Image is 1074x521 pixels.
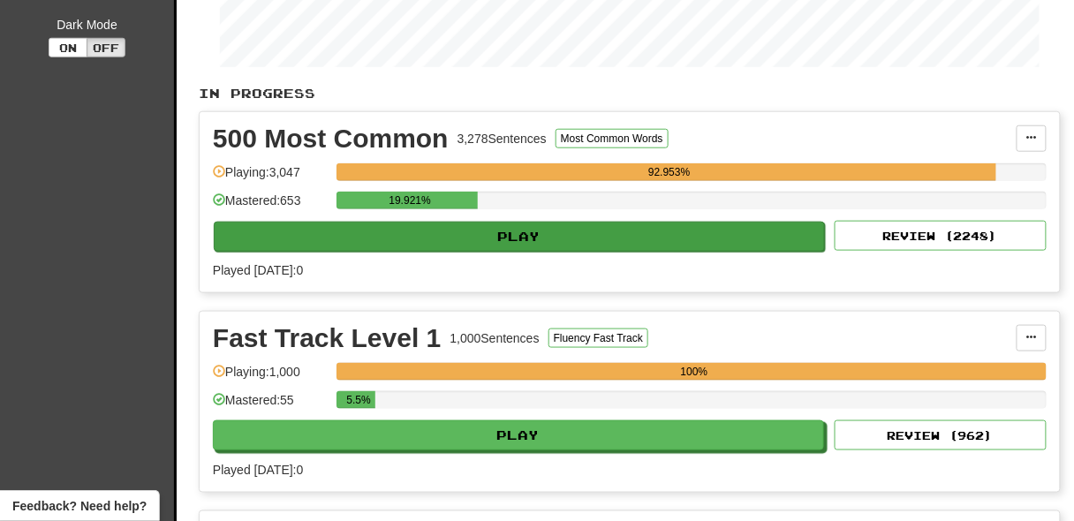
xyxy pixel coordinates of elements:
[213,163,328,193] div: Playing: 3,047
[548,328,648,348] button: Fluency Fast Track
[213,363,328,392] div: Playing: 1,000
[213,125,449,152] div: 500 Most Common
[213,192,328,221] div: Mastered: 653
[450,329,540,347] div: 1,000 Sentences
[87,38,125,57] button: Off
[556,129,669,148] button: Most Common Words
[214,222,825,252] button: Play
[213,420,824,450] button: Play
[213,263,303,277] span: Played [DATE]: 0
[13,16,161,34] div: Dark Mode
[213,391,328,420] div: Mastered: 55
[213,325,442,351] div: Fast Track Level 1
[342,163,996,181] div: 92.953%
[199,85,1061,102] p: In Progress
[342,192,478,209] div: 19.921%
[458,130,547,147] div: 3,278 Sentences
[342,363,1047,381] div: 100%
[835,420,1047,450] button: Review (962)
[835,221,1047,251] button: Review (2248)
[342,391,375,409] div: 5.5%
[49,38,87,57] button: On
[213,463,303,477] span: Played [DATE]: 0
[12,497,147,515] span: Open feedback widget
